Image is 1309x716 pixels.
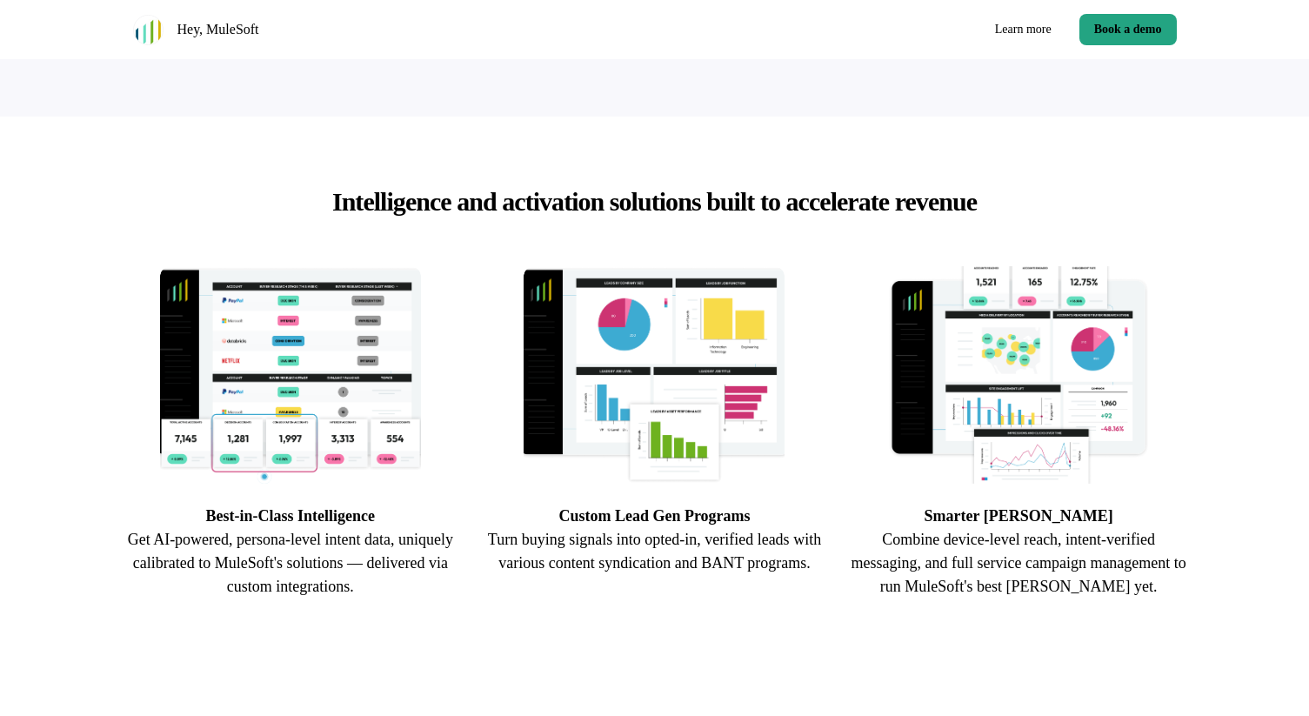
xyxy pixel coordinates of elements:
[925,507,1113,525] strong: Smarter [PERSON_NAME]
[88,232,144,246] span: Last name
[88,499,311,551] iframe: reCAPTCHA
[206,507,375,525] strong: Best-in-Class Intelligence
[88,55,171,69] span: Business Email
[88,321,130,335] span: Job title
[123,505,459,599] p: Get AI-powered, persona-level intent data, uniquely calibrated to MuleSoft's solutions — delivere...
[486,505,823,575] p: Turn buying signals into opted-in, verified leads with various content syndication and BANT progr...
[851,505,1187,599] p: Combine device-level reach, intent-verified messaging, and full service campaign management to ru...
[220,186,1090,217] p: Intelligence and activation solutions built to accelerate revenue
[1079,14,1177,45] button: Book a demo
[88,144,145,157] span: First name
[981,14,1065,45] a: Learn more
[177,19,259,40] p: Hey, MuleSoft
[88,410,174,424] span: Company name
[558,507,750,525] strong: Custom Lead Gen Programs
